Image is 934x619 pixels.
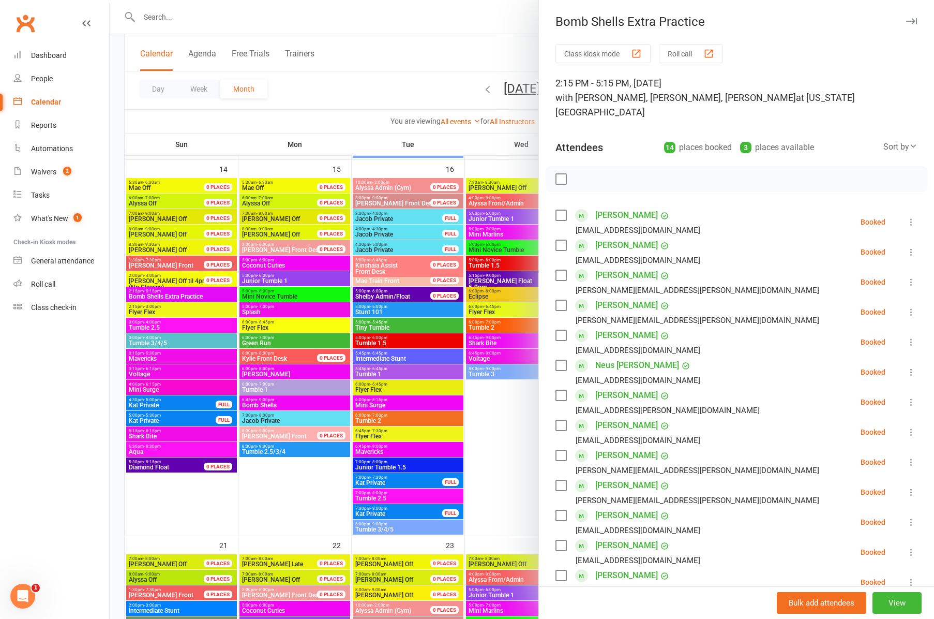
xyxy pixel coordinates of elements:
[31,98,61,106] div: Calendar
[595,357,679,374] a: Neus [PERSON_NAME]
[555,76,917,120] div: 2:15 PM - 5:15 PM, [DATE]
[576,584,700,597] div: [EMAIL_ADDRESS][DOMAIN_NAME]
[31,257,94,265] div: General attendance
[13,207,109,230] a: What's New1
[576,434,700,447] div: [EMAIL_ADDRESS][DOMAIN_NAME]
[13,160,109,184] a: Waivers 2
[555,44,651,63] button: Class kiosk mode
[576,554,700,567] div: [EMAIL_ADDRESS][DOMAIN_NAME]
[595,387,658,404] a: [PERSON_NAME]
[13,184,109,207] a: Tasks
[12,10,38,36] a: Clubworx
[31,214,68,223] div: What's New
[861,248,885,256] div: Booked
[595,477,658,494] a: [PERSON_NAME]
[777,592,866,614] button: Bulk add attendees
[595,567,658,584] a: [PERSON_NAME]
[861,579,885,586] div: Booked
[13,91,109,114] a: Calendar
[31,168,56,176] div: Waivers
[13,44,109,67] a: Dashboard
[861,459,885,466] div: Booked
[861,549,885,556] div: Booked
[576,494,819,507] div: [PERSON_NAME][EMAIL_ADDRESS][PERSON_NAME][DOMAIN_NAME]
[740,140,814,155] div: places available
[576,314,819,327] div: [PERSON_NAME][EMAIL_ADDRESS][PERSON_NAME][DOMAIN_NAME]
[861,429,885,436] div: Booked
[861,308,885,316] div: Booked
[32,584,40,592] span: 1
[13,137,109,160] a: Automations
[13,273,109,296] a: Roll call
[576,464,819,477] div: [PERSON_NAME][EMAIL_ADDRESS][PERSON_NAME][DOMAIN_NAME]
[595,267,658,284] a: [PERSON_NAME]
[555,92,796,103] span: with [PERSON_NAME], [PERSON_NAME], [PERSON_NAME]
[659,44,723,63] button: Roll call
[576,344,700,357] div: [EMAIL_ADDRESS][DOMAIN_NAME]
[595,207,658,224] a: [PERSON_NAME]
[576,254,700,267] div: [EMAIL_ADDRESS][DOMAIN_NAME]
[861,369,885,376] div: Booked
[861,278,885,286] div: Booked
[861,338,885,346] div: Booked
[13,114,109,137] a: Reports
[595,327,658,344] a: [PERSON_NAME]
[555,140,603,155] div: Attendees
[10,584,35,609] iframe: Intercom live chat
[595,297,658,314] a: [PERSON_NAME]
[13,249,109,273] a: General attendance kiosk mode
[595,237,658,254] a: [PERSON_NAME]
[576,374,700,387] div: [EMAIL_ADDRESS][DOMAIN_NAME]
[576,404,760,417] div: [EMAIL_ADDRESS][PERSON_NAME][DOMAIN_NAME]
[63,167,71,175] span: 2
[595,417,658,434] a: [PERSON_NAME]
[576,524,700,537] div: [EMAIL_ADDRESS][DOMAIN_NAME]
[31,51,67,60] div: Dashboard
[664,142,675,153] div: 14
[576,224,700,237] div: [EMAIL_ADDRESS][DOMAIN_NAME]
[861,218,885,226] div: Booked
[861,489,885,496] div: Booked
[872,592,922,614] button: View
[861,399,885,406] div: Booked
[595,537,658,554] a: [PERSON_NAME]
[13,296,109,319] a: Class kiosk mode
[31,191,50,199] div: Tasks
[31,144,73,153] div: Automations
[73,213,82,222] span: 1
[576,284,819,297] div: [PERSON_NAME][EMAIL_ADDRESS][PERSON_NAME][DOMAIN_NAME]
[740,142,751,153] div: 3
[31,75,53,83] div: People
[31,303,77,312] div: Class check-in
[31,121,56,129] div: Reports
[861,519,885,526] div: Booked
[595,447,658,464] a: [PERSON_NAME]
[13,67,109,91] a: People
[664,140,732,155] div: places booked
[883,140,917,154] div: Sort by
[595,507,658,524] a: [PERSON_NAME]
[539,14,934,29] div: Bomb Shells Extra Practice
[31,280,55,288] div: Roll call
